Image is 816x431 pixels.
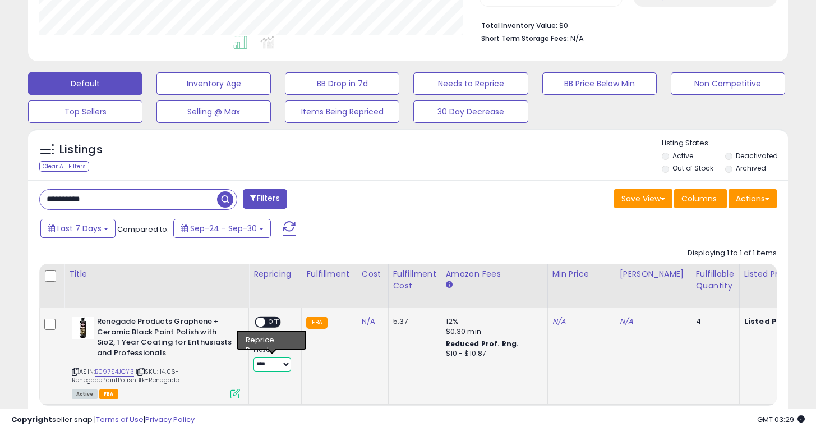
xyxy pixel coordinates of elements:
button: Actions [729,189,777,208]
a: N/A [620,316,633,327]
button: Needs to Reprice [413,72,528,95]
span: Last 7 Days [57,223,102,234]
a: N/A [552,316,566,327]
button: Non Competitive [671,72,785,95]
span: Compared to: [117,224,169,235]
div: Amazon Fees [446,268,543,280]
div: Preset: [253,346,293,372]
a: B097S4JCY3 [95,367,134,377]
li: $0 [481,18,768,31]
b: Renegade Products Graphene + Ceramic Black Paint Polish with Sio2, 1 Year Coating for Enthusiasts... [97,317,233,361]
button: 30 Day Decrease [413,100,528,123]
button: Sep-24 - Sep-30 [173,219,271,238]
div: [PERSON_NAME] [620,268,686,280]
b: Short Term Storage Fees: [481,34,569,43]
div: Cost [362,268,384,280]
span: Columns [681,193,717,204]
div: Fulfillment Cost [393,268,436,292]
span: | SKU: 14.06-RenegadePaintPolishBlk-Renegade [72,367,179,384]
a: N/A [362,316,375,327]
div: Title [69,268,244,280]
button: Save View [614,189,672,208]
label: Out of Stock [672,163,713,173]
button: BB Price Below Min [542,72,657,95]
span: N/A [570,33,584,44]
h5: Listings [59,142,103,158]
b: Listed Price: [744,316,795,327]
small: Amazon Fees. [446,280,453,290]
div: Min Price [552,268,610,280]
img: 41rG5DKRYLS._SL40_.jpg [72,317,94,339]
a: Privacy Policy [145,414,195,425]
label: Active [672,151,693,161]
span: 2025-10-8 03:29 GMT [757,414,805,425]
strong: Copyright [11,414,52,425]
button: Columns [674,189,727,208]
button: Default [28,72,142,95]
span: Sep-24 - Sep-30 [190,223,257,234]
button: BB Drop in 7d [285,72,399,95]
div: Repricing [253,268,297,280]
div: 5.37 [393,317,432,327]
div: $0.30 min [446,327,539,337]
div: Clear All Filters [39,161,89,172]
label: Deactivated [736,151,778,161]
small: FBA [306,317,327,329]
div: Fulfillable Quantity [696,268,735,292]
button: Last 7 Days [40,219,116,238]
div: 4 [696,317,731,327]
p: Listing States: [662,138,788,149]
button: Filters [243,189,287,209]
div: $10 - $10.87 [446,349,539,359]
button: Items Being Repriced [285,100,399,123]
div: Displaying 1 to 1 of 1 items [688,248,777,259]
button: Top Sellers [28,100,142,123]
button: Inventory Age [156,72,271,95]
label: Archived [736,163,766,173]
div: seller snap | | [11,415,195,425]
span: FBA [99,389,118,399]
div: 12% [446,317,539,327]
b: Total Inventory Value: [481,21,557,30]
div: Amazon AI [253,334,293,344]
span: OFF [265,318,283,327]
button: Selling @ Max [156,100,271,123]
div: ASIN: [72,317,240,397]
b: Reduced Prof. Rng. [446,339,519,349]
span: All listings currently available for purchase on Amazon [72,389,98,399]
a: Terms of Use [96,414,144,425]
div: Fulfillment [306,268,352,280]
